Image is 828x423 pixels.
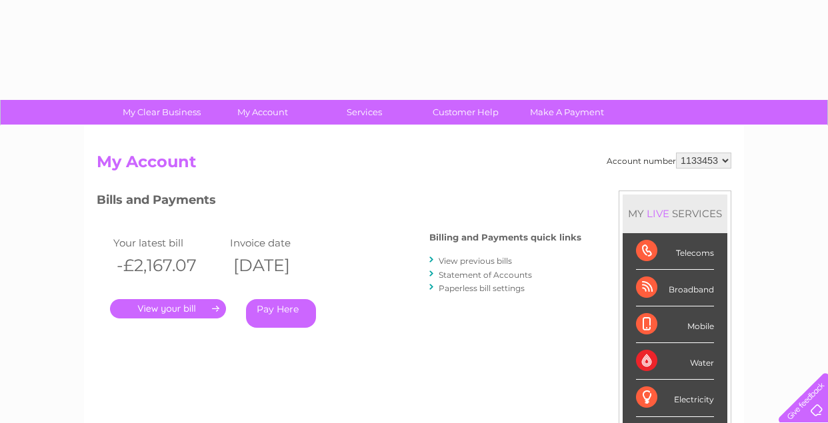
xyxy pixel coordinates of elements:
div: Account number [607,153,731,169]
th: [DATE] [227,252,343,279]
a: . [110,299,226,318]
td: Invoice date [227,234,343,252]
a: My Account [208,100,318,125]
a: Customer Help [411,100,521,125]
a: Statement of Accounts [439,270,532,280]
a: Paperless bill settings [439,283,525,293]
a: Services [309,100,419,125]
div: Water [636,343,714,380]
th: -£2,167.07 [110,252,227,279]
a: View previous bills [439,256,512,266]
div: Mobile [636,306,714,343]
div: Broadband [636,270,714,306]
h4: Billing and Payments quick links [429,232,581,242]
a: Pay Here [246,299,316,328]
h2: My Account [97,153,731,178]
a: Make A Payment [512,100,622,125]
a: My Clear Business [107,100,217,125]
div: MY SERVICES [623,195,727,232]
div: Electricity [636,380,714,416]
div: Telecoms [636,233,714,270]
div: LIVE [644,207,672,220]
h3: Bills and Payments [97,191,581,214]
td: Your latest bill [110,234,227,252]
